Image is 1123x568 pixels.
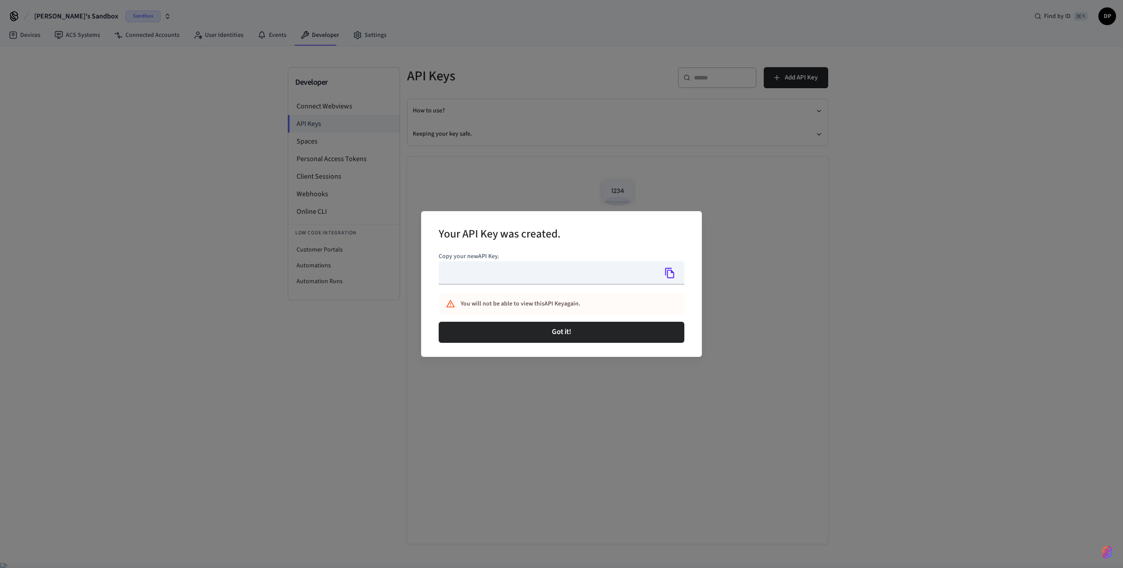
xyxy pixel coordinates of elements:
[439,322,684,343] button: Got it!
[661,264,679,282] button: Copy
[439,252,684,261] p: Copy your new API Key .
[461,296,646,312] div: You will not be able to view this API Key again.
[1102,545,1112,559] img: SeamLogoGradient.69752ec5.svg
[439,222,561,248] h2: Your API Key was created.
